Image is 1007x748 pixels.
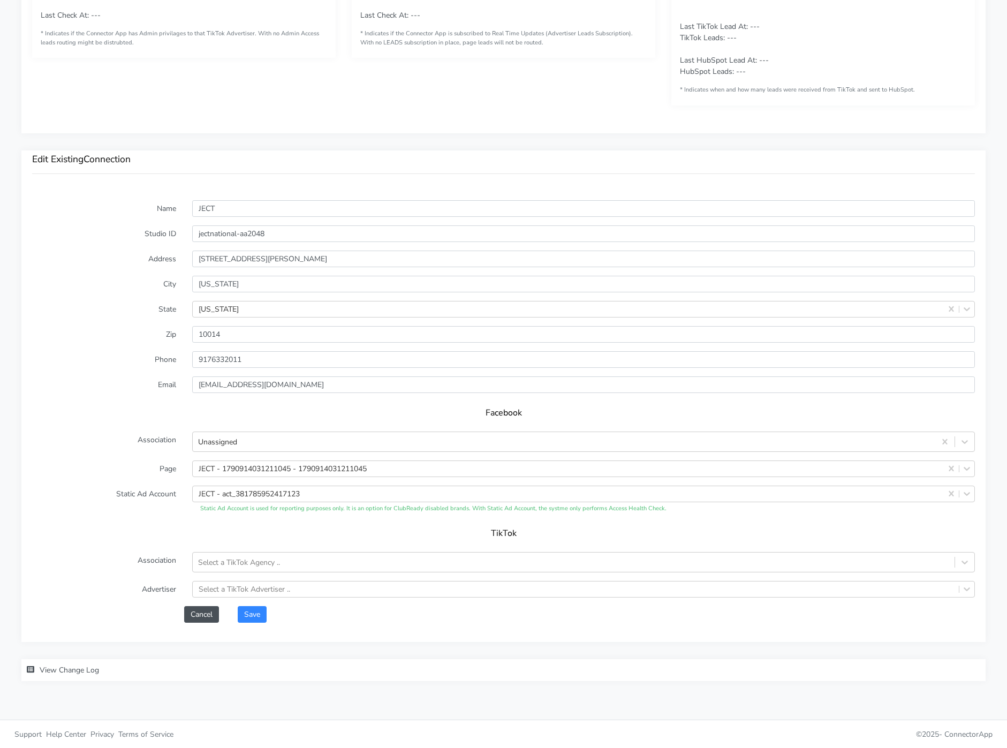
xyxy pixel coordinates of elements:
[680,21,760,32] span: Last TikTok Lead At: ---
[24,432,184,452] label: Association
[24,276,184,292] label: City
[680,66,746,77] span: HubSpot Leads: ---
[14,729,42,739] span: Support
[184,606,219,623] button: Cancel
[24,552,184,572] label: Association
[24,376,184,393] label: Email
[192,200,975,217] input: Enter Name ...
[24,486,184,513] label: Static Ad Account
[43,408,964,418] h5: Facebook
[24,251,184,267] label: Address
[32,154,975,165] h3: Edit Existing Connection
[24,225,184,242] label: Studio ID
[199,584,290,595] div: Select a TikTok Advertiser ..
[512,729,993,740] p: © 2025 -
[24,200,184,217] label: Name
[118,729,173,739] span: Terms of Service
[238,606,267,623] button: Save
[41,10,327,21] p: Last Check At: ---
[192,351,975,368] input: Enter phone ...
[192,276,975,292] input: Enter the City ..
[198,436,237,447] div: Unassigned
[46,729,86,739] span: Help Center
[43,528,964,539] h5: TikTok
[24,460,184,477] label: Page
[24,581,184,598] label: Advertiser
[944,729,993,739] span: ConnectorApp
[192,326,975,343] input: Enter Zip ..
[192,504,975,513] div: Static Ad Account is used for reporting purposes only. It is an option for ClubReady disabled bra...
[24,351,184,368] label: Phone
[40,665,99,675] span: View Change Log
[192,251,975,267] input: Enter Address ..
[199,463,367,474] div: JECT - 1790914031211045 - 1790914031211045
[680,86,915,94] span: * Indicates when and how many leads were received from TikTok and sent to HubSpot.
[199,488,300,500] div: JECT - act_381785952417123
[192,376,975,393] input: Enter Email ...
[24,301,184,318] label: State
[360,10,647,21] p: Last Check At: ---
[41,29,327,48] small: * Indicates if the Connector App has Admin privilages to that TikTok Advertiser. With no Admin Ac...
[198,556,280,568] div: Select a TikTok Agency ..
[360,29,647,48] small: * Indicates if the Connector App is subscribed to Real Time Updates (Advertiser Leads Subscriptio...
[680,55,769,65] span: Last HubSpot Lead At: ---
[90,729,114,739] span: Privacy
[192,225,975,242] input: Enter the external ID ..
[680,33,737,43] span: TikTok Leads: ---
[24,326,184,343] label: Zip
[199,304,239,315] div: [US_STATE]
